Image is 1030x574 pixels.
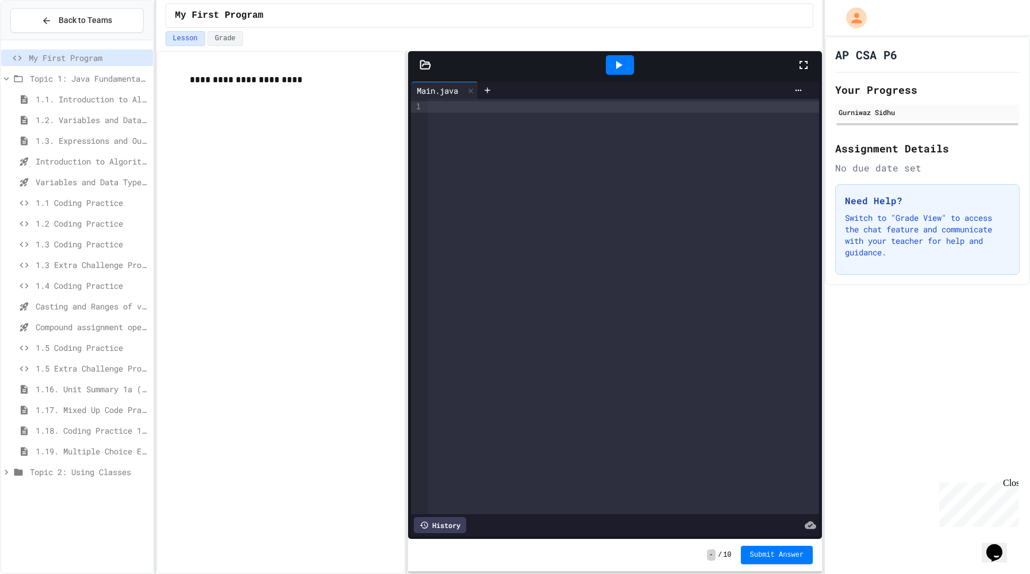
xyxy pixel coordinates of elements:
span: / [718,550,722,560]
span: Casting and Ranges of variables - Quiz [36,300,148,312]
span: Introduction to Algorithms, Programming, and Compilers [36,155,148,167]
span: 1.19. Multiple Choice Exercises for Unit 1a (1.1-1.6) [36,445,148,457]
span: 1.4 Coding Practice [36,280,148,292]
span: My First Program [29,52,148,64]
span: 1.3 Coding Practice [36,238,148,250]
span: 1.1. Introduction to Algorithms, Programming, and Compilers [36,93,148,105]
div: History [414,517,466,533]
h2: Your Progress [835,82,1020,98]
div: Chat with us now!Close [5,5,79,73]
span: 1.2. Variables and Data Types [36,114,148,126]
button: Back to Teams [10,8,144,33]
div: My Account [834,5,870,31]
h2: Assignment Details [835,140,1020,156]
span: Submit Answer [750,550,804,560]
div: Main.java [411,82,478,99]
button: Grade [207,31,243,46]
span: 1.2 Coding Practice [36,217,148,229]
div: Main.java [411,85,464,97]
span: 1.18. Coding Practice 1a (1.1-1.6) [36,424,148,437]
span: My First Program [175,9,264,22]
span: 1.17. Mixed Up Code Practice 1.1-1.6 [36,404,148,416]
span: 1.5 Coding Practice [36,342,148,354]
iframe: chat widget [982,528,1019,562]
span: 10 [723,550,731,560]
span: Back to Teams [59,14,112,26]
iframe: chat widget [935,478,1019,527]
span: - [707,549,716,561]
h3: Need Help? [845,194,1010,208]
span: 1.3. Expressions and Output [New] [36,135,148,147]
span: Topic 1: Java Fundamentals [30,72,148,85]
span: 1.16. Unit Summary 1a (1.1-1.6) [36,383,148,395]
span: Compound assignment operators - Quiz [36,321,148,333]
span: 1.1 Coding Practice [36,197,148,209]
div: No due date set [835,161,1020,175]
p: Switch to "Grade View" to access the chat feature and communicate with your teacher for help and ... [845,212,1010,258]
button: Submit Answer [741,546,813,564]
div: Gurniwaz Sidhu [839,107,1016,117]
span: 1.5 Extra Challenge Problem [36,362,148,374]
div: 1 [411,101,422,113]
span: Topic 2: Using Classes [30,466,148,478]
h1: AP CSA P6 [835,47,897,63]
button: Lesson [166,31,205,46]
span: Variables and Data Types - Quiz [36,176,148,188]
span: 1.3 Extra Challenge Problem [36,259,148,271]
